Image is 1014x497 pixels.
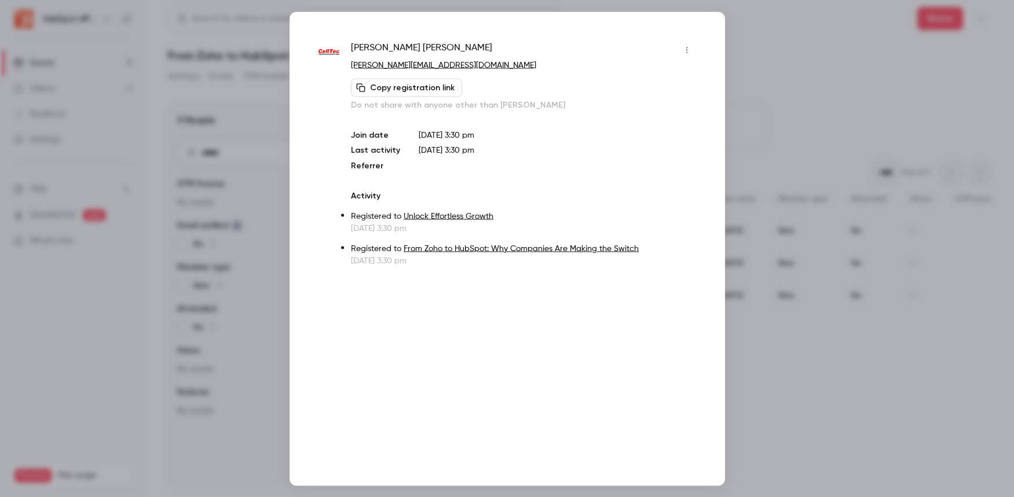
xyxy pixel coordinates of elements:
[404,244,639,252] a: From Zoho to HubSpot: Why Companies Are Making the Switch
[419,146,474,154] span: [DATE] 3:30 pm
[351,242,695,255] p: Registered to
[351,160,400,171] p: Referrer
[351,144,400,156] p: Last activity
[319,42,340,63] img: celltec.com.au
[404,212,493,220] a: Unlock Effortless Growth
[351,129,400,141] p: Join date
[351,210,695,222] p: Registered to
[351,222,695,234] p: [DATE] 3:30 pm
[351,61,536,69] a: [PERSON_NAME][EMAIL_ADDRESS][DOMAIN_NAME]
[351,41,492,59] span: [PERSON_NAME] [PERSON_NAME]
[351,99,695,111] p: Do not share with anyone other than [PERSON_NAME]
[419,129,695,141] p: [DATE] 3:30 pm
[351,190,695,201] p: Activity
[351,255,695,266] p: [DATE] 3:30 pm
[351,78,462,97] button: Copy registration link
